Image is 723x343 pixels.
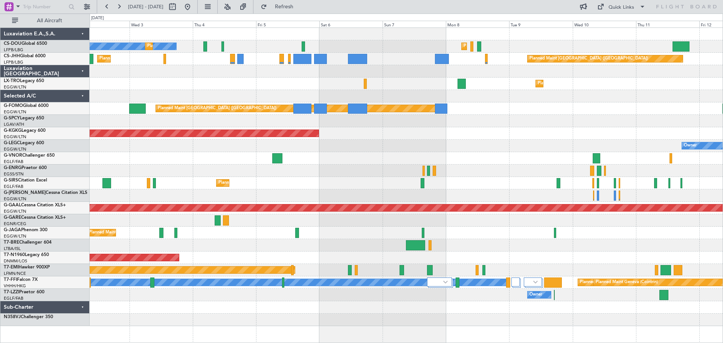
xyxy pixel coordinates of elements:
a: LX-TROLegacy 650 [4,79,44,83]
div: Sat 6 [319,21,383,27]
a: G-GAALCessna Citation XLS+ [4,203,66,207]
div: Owner [529,289,542,300]
a: T7-N1960Legacy 650 [4,253,49,257]
span: T7-FFI [4,277,17,282]
a: LFPB/LBG [4,59,23,65]
span: [DATE] - [DATE] [128,3,163,10]
div: Planned Maint [GEOGRAPHIC_DATA] ([GEOGRAPHIC_DATA]) [464,41,582,52]
div: Fri 5 [256,21,319,27]
div: Planned Maint Geneva (Cointrin) [596,277,658,288]
div: Owner [684,140,697,151]
a: LFPB/LBG [4,47,23,53]
a: EGLF/FAB [4,296,23,301]
div: Planned Maint Dusseldorf [538,78,587,89]
a: T7-BREChallenger 604 [4,240,52,245]
span: T7-N1960 [4,253,25,257]
span: G-SPCY [4,116,20,120]
a: G-ENRGPraetor 600 [4,166,47,170]
a: EGGW/LTN [4,146,26,152]
a: T7-LZZIPraetor 600 [4,290,44,294]
span: G-GARE [4,215,21,220]
a: EGLF/FAB [4,159,23,165]
div: Planned Maint [GEOGRAPHIC_DATA] ([GEOGRAPHIC_DATA]) [147,41,266,52]
a: G-VNORChallenger 650 [4,153,55,158]
div: Mon 8 [446,21,509,27]
a: DNMM/LOS [4,258,27,264]
a: G-SIRSCitation Excel [4,178,47,183]
a: G-[PERSON_NAME]Cessna Citation XLS [4,191,87,195]
div: Wed 3 [130,21,193,27]
span: G-SIRS [4,178,18,183]
a: G-LEGCLegacy 600 [4,141,44,145]
a: EGGW/LTN [4,196,26,202]
img: arrow-gray.svg [533,280,538,284]
span: G-ENRG [4,166,21,170]
a: LGAV/ATH [4,122,24,127]
a: G-JAGAPhenom 300 [4,228,47,232]
a: CS-JHHGlobal 6000 [4,54,46,58]
a: LTBA/ISL [4,246,21,252]
a: EGNR/CEG [4,221,26,227]
span: G-JAGA [4,228,21,232]
a: N358VJChallenger 350 [4,315,53,319]
div: Planned Maint Tianjin ([GEOGRAPHIC_DATA]) [580,277,668,288]
span: Refresh [268,4,300,9]
a: CS-DOUGlobal 6500 [4,41,47,46]
a: LFMN/NCE [4,271,26,276]
a: EGLF/FAB [4,184,23,189]
span: G-[PERSON_NAME] [4,191,46,195]
a: T7-FFIFalcon 7X [4,277,38,282]
span: G-KGKG [4,128,21,133]
a: G-FOMOGlobal 6000 [4,104,49,108]
a: T7-EMIHawker 900XP [4,265,50,270]
span: G-GAAL [4,203,21,207]
div: Quick Links [609,4,634,11]
span: G-VNOR [4,153,22,158]
div: Tue 2 [66,21,129,27]
span: G-FOMO [4,104,23,108]
div: Thu 4 [193,21,256,27]
div: Sun 7 [383,21,446,27]
button: Quick Links [593,1,649,13]
button: All Aircraft [8,15,82,27]
div: Planned Maint [GEOGRAPHIC_DATA] ([GEOGRAPHIC_DATA]) [529,53,648,64]
span: N358VJ [4,315,21,319]
div: [DATE] [91,15,104,21]
input: Trip Number [23,1,66,12]
span: CS-DOU [4,41,21,46]
span: T7-LZZI [4,290,19,294]
a: EGGW/LTN [4,209,26,214]
span: G-LEGC [4,141,20,145]
span: T7-EMI [4,265,18,270]
a: EGGW/LTN [4,134,26,140]
div: Planned Maint [GEOGRAPHIC_DATA] ([GEOGRAPHIC_DATA]) [99,53,218,64]
div: Tue 9 [509,21,572,27]
a: G-SPCYLegacy 650 [4,116,44,120]
span: T7-BRE [4,240,19,245]
div: Wed 10 [573,21,636,27]
a: EGGW/LTN [4,84,26,90]
a: EGGW/LTN [4,233,26,239]
a: G-GARECessna Citation XLS+ [4,215,66,220]
img: arrow-gray.svg [443,280,448,284]
span: All Aircraft [20,18,79,23]
span: LX-TRO [4,79,20,83]
button: Refresh [257,1,302,13]
span: CS-JHH [4,54,20,58]
a: G-KGKGLegacy 600 [4,128,46,133]
a: EGSS/STN [4,171,24,177]
a: VHHH/HKG [4,283,26,289]
div: Planned Maint [GEOGRAPHIC_DATA] ([GEOGRAPHIC_DATA]) [218,177,337,189]
a: EGGW/LTN [4,109,26,115]
div: Thu 11 [636,21,699,27]
div: Planned Maint [GEOGRAPHIC_DATA] ([GEOGRAPHIC_DATA]) [158,103,276,114]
